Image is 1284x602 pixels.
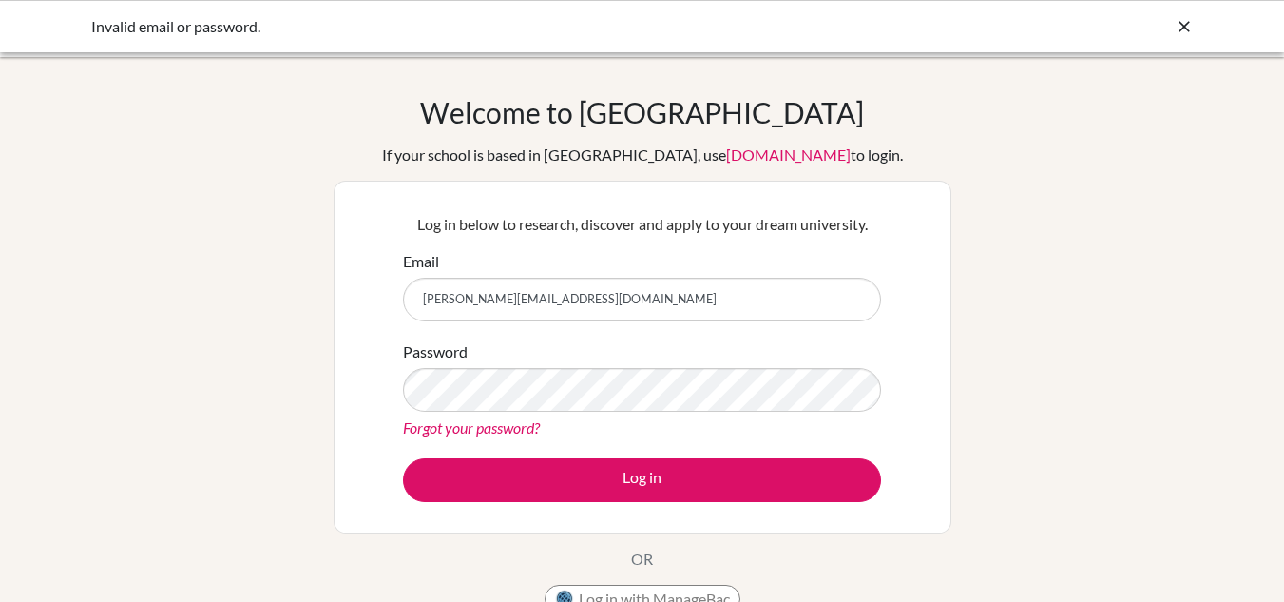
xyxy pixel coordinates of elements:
[91,15,909,38] div: Invalid email or password.
[403,340,468,363] label: Password
[382,144,903,166] div: If your school is based in [GEOGRAPHIC_DATA], use to login.
[403,250,439,273] label: Email
[631,548,653,571] p: OR
[726,146,851,164] a: [DOMAIN_NAME]
[403,458,881,502] button: Log in
[403,418,540,437] a: Forgot your password?
[420,95,864,129] h1: Welcome to [GEOGRAPHIC_DATA]
[403,213,881,236] p: Log in below to research, discover and apply to your dream university.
